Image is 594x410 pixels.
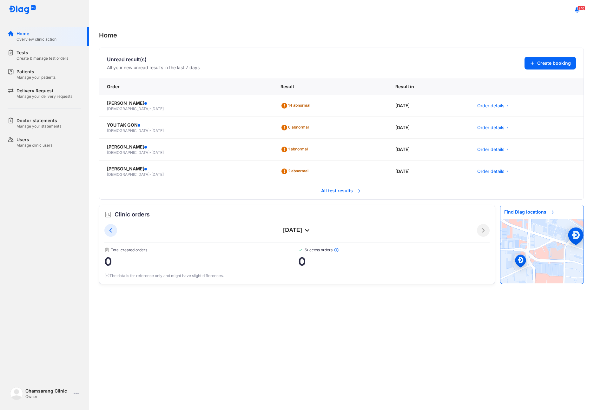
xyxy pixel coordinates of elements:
[9,5,36,15] img: logo
[388,117,470,139] div: [DATE]
[151,128,164,133] span: [DATE]
[273,78,388,95] div: Result
[388,95,470,117] div: [DATE]
[16,50,68,56] div: Tests
[107,150,149,155] span: [DEMOGRAPHIC_DATA]
[25,388,71,394] div: Chamsarang Clinic
[477,168,504,175] span: Order details
[151,172,164,177] span: [DATE]
[334,248,339,253] img: info.7e716105.svg
[298,255,490,268] span: 0
[107,106,149,111] span: [DEMOGRAPHIC_DATA]
[280,101,313,111] div: 14 abnormal
[16,136,52,143] div: Users
[149,172,151,177] span: -
[388,139,470,161] div: [DATE]
[280,166,311,176] div: 2 abnormal
[10,387,23,400] img: logo
[107,166,265,172] div: [PERSON_NAME]
[537,60,571,66] span: Create booking
[149,150,151,155] span: -
[117,227,477,234] div: [DATE]
[104,273,490,279] div: (*)The data is for reference only and might have slight differences.
[107,64,200,71] div: All your new unread results in the last 7 days
[525,57,576,69] button: Create booking
[107,172,149,177] span: [DEMOGRAPHIC_DATA]
[16,94,72,99] div: Manage your delivery requests
[16,124,61,129] div: Manage your statements
[477,124,504,131] span: Order details
[16,75,56,80] div: Manage your patients
[16,117,61,124] div: Doctor statements
[107,100,265,106] div: [PERSON_NAME]
[104,248,298,253] span: Total created orders
[388,161,470,182] div: [DATE]
[280,122,311,133] div: 6 abnormal
[298,248,490,253] span: Success orders
[16,88,72,94] div: Delivery Request
[16,69,56,75] div: Patients
[477,102,504,109] span: Order details
[104,211,112,218] img: order.5a6da16c.svg
[16,143,52,148] div: Manage clinic users
[149,128,151,133] span: -
[151,106,164,111] span: [DATE]
[16,56,68,61] div: Create & manage test orders
[104,255,298,268] span: 0
[16,37,56,42] div: Overview clinic action
[577,6,585,10] span: 240
[149,106,151,111] span: -
[477,146,504,153] span: Order details
[104,248,109,253] img: document.50c4cfd0.svg
[25,394,71,399] div: Owner
[317,184,366,198] span: All test results
[115,210,150,219] span: Clinic orders
[16,30,56,37] div: Home
[151,150,164,155] span: [DATE]
[500,205,559,219] span: Find Diag locations
[298,248,303,253] img: checked-green.01cc79e0.svg
[99,78,273,95] div: Order
[99,30,584,40] div: Home
[107,128,149,133] span: [DEMOGRAPHIC_DATA]
[107,56,200,63] div: Unread result(s)
[107,144,265,150] div: [PERSON_NAME]
[280,144,310,155] div: 1 abnormal
[388,78,470,95] div: Result in
[107,122,265,128] div: YOU TAK GON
